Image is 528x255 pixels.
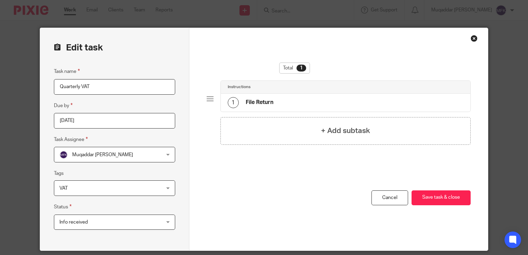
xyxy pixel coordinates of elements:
[279,63,310,74] div: Total
[321,125,370,136] h4: + Add subtask
[54,42,175,54] h2: Edit task
[59,220,88,225] span: Info received
[54,203,72,211] label: Status
[72,152,133,157] span: Muqaddar [PERSON_NAME]
[296,65,306,72] div: 1
[54,113,175,129] input: Pick a date
[54,170,64,177] label: Tags
[59,151,68,159] img: svg%3E
[412,190,471,205] button: Save task & close
[54,135,88,143] label: Task Assignee
[371,190,408,205] a: Cancel
[54,67,80,75] label: Task name
[246,99,273,106] h4: File Return
[59,186,68,191] span: VAT
[54,102,73,110] label: Due by
[228,84,251,90] h4: Instructions
[471,35,478,42] div: Close this dialog window
[228,97,239,108] div: 1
